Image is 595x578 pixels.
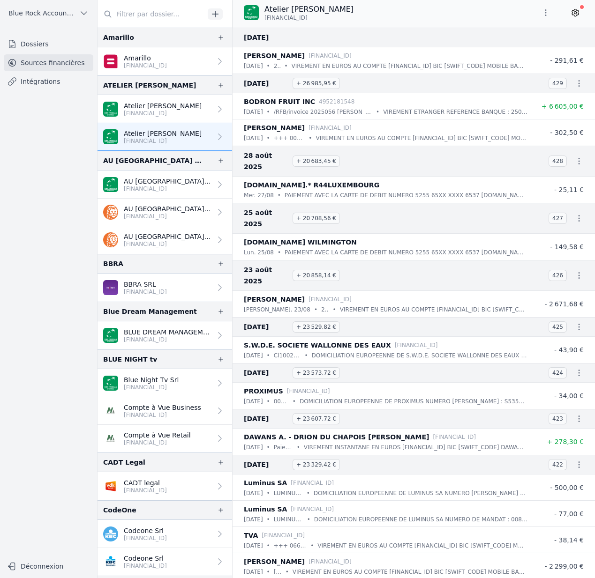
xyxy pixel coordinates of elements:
[292,61,527,71] p: VIREMENT EN EUROS AU COMPTE [FINANCIAL_ID] BIC [SWIFT_CODE] MOBILE BANKING FERRONNERIE [PERSON_NA...
[103,504,136,516] div: CodeOne
[542,103,584,110] span: + 6 605,00 €
[309,133,312,143] div: •
[550,243,584,251] span: - 149,58 €
[244,207,289,230] span: 25 août 2025
[244,515,263,524] p: [DATE]
[103,232,118,247] img: ing.png
[319,97,354,106] p: 4952181548
[244,248,274,257] p: lun. 25/08
[244,107,263,117] p: [DATE]
[124,101,202,111] p: Atelier [PERSON_NAME]
[274,133,305,143] p: +++ 000 / 0000 / 03636 +++
[304,443,527,452] p: VIREMENT INSTANTANE EN EUROS [FINANCIAL_ID] BIC [SWIFT_CODE] DAWANS A. - DRION DU CHAPOIS [PERSON...
[293,156,340,167] span: + 20 683,45 €
[124,562,167,570] p: [FINANCIAL_ID]
[4,73,93,90] a: Intégrations
[285,248,527,257] p: PAIEMENT AVEC LA CARTE DE DEBIT NUMERO 5255 65XX XXXX 6537 [DOMAIN_NAME] ETATS-[GEOGRAPHIC_DATA] ...
[244,431,429,443] p: DAWANS A. - DRION DU CHAPOIS [PERSON_NAME]
[554,510,584,518] span: - 77,00 €
[124,280,167,289] p: BBRA SRL
[310,541,314,550] div: •
[293,78,340,89] span: + 26 985,95 €
[98,47,232,75] a: Amarillo [FINANCIAL_ID]
[554,536,584,544] span: - 38,14 €
[98,123,232,151] a: Atelier [PERSON_NAME] [FINANCIAL_ID]
[98,95,232,123] a: Atelier [PERSON_NAME] [FINANCIAL_ID]
[244,191,274,200] p: mer. 27/08
[307,515,310,524] div: •
[554,186,584,193] span: - 25,11 €
[124,213,211,220] p: [FINANCIAL_ID]
[267,567,270,577] div: •
[124,53,167,63] p: Amarillo
[244,5,259,20] img: BNP_BE_BUSINESS_GEBABEBB.png
[103,102,118,117] img: BNP_BE_BUSINESS_GEBABEBB.png
[244,530,258,541] p: TVA
[376,107,379,117] div: •
[274,489,303,498] p: LUMINUS ACOMPTE 5954149649
[124,185,211,193] p: [FINANCIAL_ID]
[549,413,567,424] span: 423
[4,54,93,71] a: Sources financières
[244,237,357,248] p: [DOMAIN_NAME] WILMINGTON
[291,504,334,514] p: [FINANCIAL_ID]
[264,4,354,15] p: Atelier [PERSON_NAME]
[309,51,352,60] p: [FINANCIAL_ID]
[285,61,288,71] div: •
[98,520,232,548] a: Codeone Srl [FINANCIAL_ID]
[274,397,289,406] p: 007504867510
[267,515,270,524] div: •
[124,375,179,385] p: Blue Night Tv Srl
[274,107,372,117] p: /RFB/invoice 2025056 [PERSON_NAME] Fruit PO Table Lamps
[550,57,584,64] span: - 291,61 €
[103,354,157,365] div: BLUE NIGHT tv
[103,328,118,343] img: BNP_BE_BUSINESS_GEBABEBB.png
[124,439,191,446] p: [FINANCIAL_ID]
[244,96,315,107] p: BODRON FRUIT INC
[244,567,263,577] p: [DATE]
[244,321,289,333] span: [DATE]
[103,205,118,220] img: ing.png
[244,78,289,89] span: [DATE]
[304,351,308,360] div: •
[103,258,123,269] div: BBRA
[317,541,527,550] p: VIREMENT EN EUROS AU COMPTE [FINANCIAL_ID] BIC [SWIFT_CODE] MOBILE BANKING TVA COMMUNICATION : 06...
[395,341,438,350] p: [FINANCIAL_ID]
[124,478,167,488] p: CADT legal
[103,80,196,91] div: ATELIER [PERSON_NAME]
[103,457,145,468] div: CADT Legal
[544,563,584,570] span: - 2 299,00 €
[309,557,352,566] p: [FINANCIAL_ID]
[98,199,232,226] a: AU [GEOGRAPHIC_DATA] SA [FINANCIAL_ID]
[244,541,263,550] p: [DATE]
[103,32,134,43] div: Amarillo
[311,351,527,360] p: DOMICILIATION EUROPEENNE DE S.W.D.E. SOCIETE WALLONNE DES EAUX NUMERO DE MANDAT : SDD000388116 RE...
[262,531,305,540] p: [FINANCIAL_ID]
[383,107,527,117] p: VIREMENT ETRANGER REFERENCE BANQUE : 2509020852337312 DATE VALEUR : [DATE]
[244,385,283,397] p: PROXIMUS
[274,351,301,360] p: Cl1002799323CC100003178750
[314,515,527,524] p: DOMICILIATION EUROPEENNE DE LUMINUS SA NUMERO DE MANDAT : 0087002210539 REFERENCE : 002533105172 ...
[98,369,232,397] a: Blue Night Tv Srl [FINANCIAL_ID]
[103,403,118,418] img: NAGELMACKERS_BNAGBEBBXXX.png
[274,443,293,452] p: Paiement Garance Drion
[274,567,282,577] p: [DATE]
[4,559,93,574] button: Déconnexion
[293,321,340,333] span: + 23 529,82 €
[244,340,391,351] p: S.W.D.E. SOCIETE WALLONNE DES EAUX
[103,431,118,446] img: NAGELMACKERS_BNAGBEBBXXX.png
[103,54,118,69] img: belfius.png
[124,110,202,117] p: [FINANCIAL_ID]
[103,177,118,192] img: BNP_BE_BUSINESS_GEBABEBB.png
[554,392,584,400] span: - 34,00 €
[340,305,527,314] p: VIREMENT EN EUROS AU COMPTE [FINANCIAL_ID] BIC [SWIFT_CODE] MOBILE BANKING [PERSON_NAME] COMMUNIC...
[309,295,352,304] p: [FINANCIAL_ID]
[549,156,567,167] span: 428
[244,477,287,489] p: Luminus SA
[274,61,281,71] p: 25299
[98,472,232,500] a: CADT legal [FINANCIAL_ID]
[267,107,270,117] div: •
[549,459,567,470] span: 422
[8,8,75,18] span: Blue Rock Accounting
[293,213,340,224] span: + 20 708,56 €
